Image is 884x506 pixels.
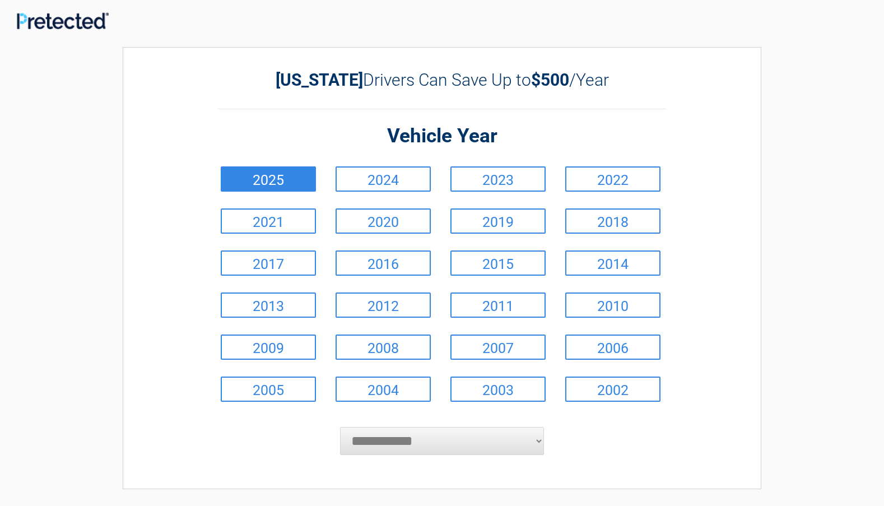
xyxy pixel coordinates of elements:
[565,377,660,402] a: 2002
[531,70,569,90] b: $500
[565,208,660,234] a: 2018
[450,208,546,234] a: 2019
[218,70,666,90] h2: Drivers Can Save Up to /Year
[450,335,546,360] a: 2007
[221,293,316,318] a: 2013
[276,70,363,90] b: [US_STATE]
[218,123,666,150] h2: Vehicle Year
[565,293,660,318] a: 2010
[565,250,660,276] a: 2014
[336,335,431,360] a: 2008
[336,166,431,192] a: 2024
[221,335,316,360] a: 2009
[565,335,660,360] a: 2006
[221,377,316,402] a: 2005
[221,208,316,234] a: 2021
[336,208,431,234] a: 2020
[336,293,431,318] a: 2012
[221,250,316,276] a: 2017
[565,166,660,192] a: 2022
[450,377,546,402] a: 2003
[336,377,431,402] a: 2004
[450,293,546,318] a: 2011
[336,250,431,276] a: 2016
[17,12,109,29] img: Main Logo
[450,166,546,192] a: 2023
[450,250,546,276] a: 2015
[221,166,316,192] a: 2025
